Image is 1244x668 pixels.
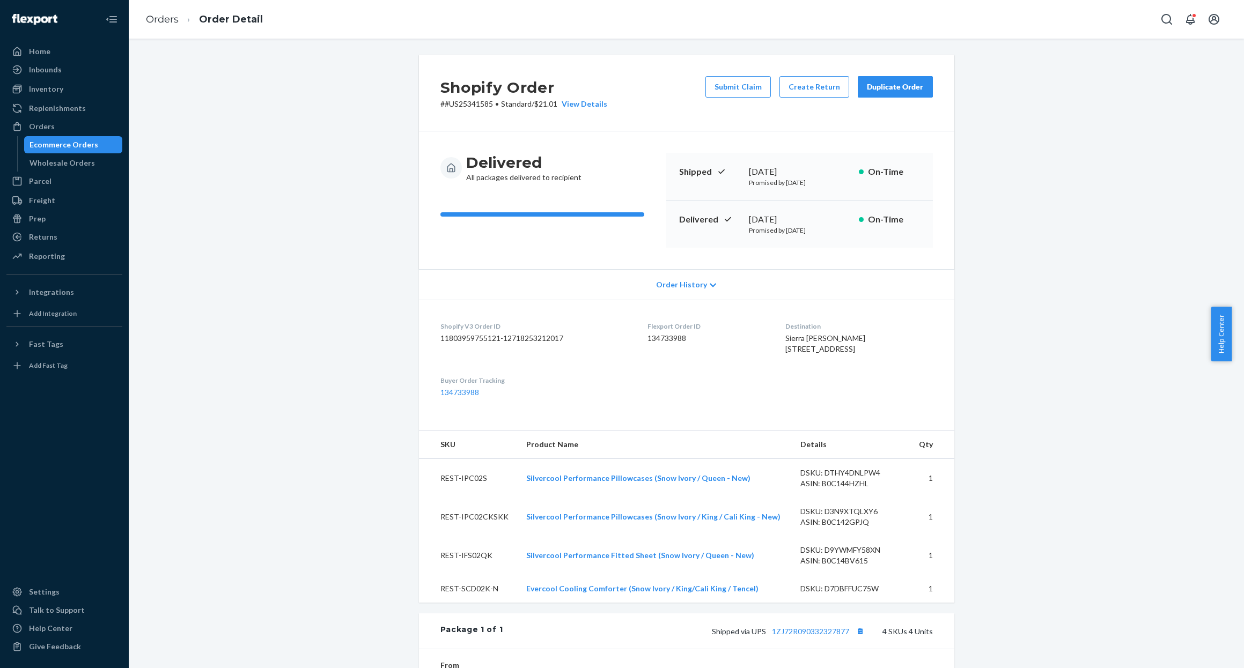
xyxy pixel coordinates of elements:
a: Reporting [6,248,122,265]
td: 1 [910,498,954,536]
a: Evercool Cooling Comforter (Snow Ivory / King/Cali King / Tencel) [526,584,759,593]
div: Add Integration [29,309,77,318]
div: Help Center [29,623,72,634]
span: Shipped via UPS [712,627,867,636]
button: Copy tracking number [853,624,867,638]
span: Sierra [PERSON_NAME] [STREET_ADDRESS] [785,333,865,353]
div: Talk to Support [29,605,85,615]
button: Give Feedback [6,638,122,655]
p: On-Time [868,213,920,226]
div: Returns [29,232,57,242]
dt: Buyer Order Tracking [440,376,631,385]
a: Replenishments [6,100,122,117]
dt: Destination [785,322,933,331]
a: Silvercool Performance Pillowcases (Snow Ivory / King / Cali King - New) [526,512,781,521]
a: Add Fast Tag [6,357,122,374]
div: Replenishments [29,103,86,114]
span: Order History [656,279,707,290]
span: • [495,99,499,108]
a: Returns [6,228,122,246]
div: Give Feedback [29,641,81,652]
a: Orders [6,118,122,135]
div: All packages delivered to recipient [466,153,581,183]
button: Duplicate Order [858,76,933,98]
p: Promised by [DATE] [749,178,850,187]
td: REST-IPC02CKSKK [419,498,518,536]
a: Silvercool Performance Pillowcases (Snow Ivory / Queen - New) [526,473,750,483]
button: View Details [557,99,607,109]
button: Help Center [1211,307,1232,361]
a: 134733988 [440,388,479,397]
p: On-Time [868,166,920,178]
div: Duplicate Order [867,81,924,92]
button: Submit Claim [705,76,771,98]
p: Delivered [679,213,740,226]
div: Parcel [29,176,51,187]
dd: 134733988 [647,333,768,344]
th: Qty [910,431,954,459]
img: Flexport logo [12,14,57,25]
div: Integrations [29,287,74,298]
div: ASIN: B0C144HZHL [800,478,901,489]
div: Orders [29,121,55,132]
a: Orders [146,13,179,25]
p: Promised by [DATE] [749,226,850,235]
a: Add Integration [6,305,122,322]
a: Talk to Support [6,602,122,619]
button: Close Navigation [101,9,122,30]
a: Parcel [6,173,122,190]
a: Ecommerce Orders [24,136,123,153]
div: DSKU: D9YWMFY58XN [800,545,901,555]
button: Integrations [6,284,122,301]
th: SKU [419,431,518,459]
span: Standard [501,99,532,108]
div: Wholesale Orders [30,158,95,168]
div: Add Fast Tag [29,361,68,370]
td: 1 [910,459,954,498]
td: REST-IPC02S [419,459,518,498]
a: Help Center [6,620,122,637]
div: 4 SKUs 4 Units [503,624,932,638]
a: Prep [6,210,122,227]
a: Settings [6,583,122,600]
button: Open account menu [1203,9,1225,30]
button: Create Return [779,76,849,98]
div: Reporting [29,251,65,262]
div: ASIN: B0C142GPJQ [800,517,901,528]
div: DSKU: D7DBFFUC75W [800,583,901,594]
div: ASIN: B0C14BV615 [800,555,901,566]
a: Inventory [6,80,122,98]
div: Freight [29,195,55,206]
td: 1 [910,536,954,575]
a: Silvercool Performance Fitted Sheet (Snow Ivory / Queen - New) [526,551,754,560]
dd: 11803959755121-12718253212017 [440,333,631,344]
div: [DATE] [749,213,850,226]
button: Open Search Box [1156,9,1177,30]
div: Inbounds [29,64,62,75]
div: Ecommerce Orders [30,139,98,150]
a: 1ZJ72R090332327877 [772,627,849,636]
div: Package 1 of 1 [440,624,503,638]
dt: Flexport Order ID [647,322,768,331]
div: [DATE] [749,166,850,178]
th: Product Name [518,431,792,459]
h3: Delivered [466,153,581,172]
dt: Shopify V3 Order ID [440,322,631,331]
a: Wholesale Orders [24,154,123,172]
a: Inbounds [6,61,122,78]
div: DSKU: D3N9XTQLXY6 [800,506,901,517]
td: REST-SCD02K-N [419,575,518,603]
div: Home [29,46,50,57]
th: Details [792,431,910,459]
p: Shipped [679,166,740,178]
a: Order Detail [199,13,263,25]
a: Home [6,43,122,60]
div: Inventory [29,84,63,94]
td: REST-IFS02QK [419,536,518,575]
p: # #US25341585 / $21.01 [440,99,607,109]
h2: Shopify Order [440,76,607,99]
div: Fast Tags [29,339,63,350]
div: Settings [29,587,60,597]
